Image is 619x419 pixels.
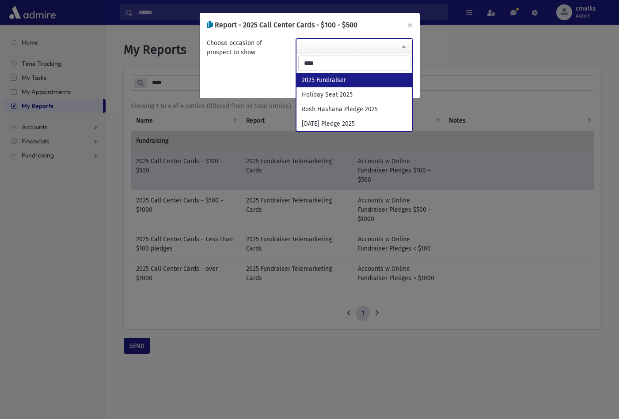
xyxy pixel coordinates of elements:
[296,87,412,102] li: Holiday Seat 2025
[207,20,357,30] h6: Report - 2025 Call Center Cards - $100 - $500
[296,102,412,116] li: Rosh Hashana Pledge 2025
[207,38,288,57] label: Choose occasion of prospect to show
[296,116,412,131] li: [DATE] Pledge 2025
[296,73,412,87] li: 2025 Fundraiser
[400,13,420,37] button: ×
